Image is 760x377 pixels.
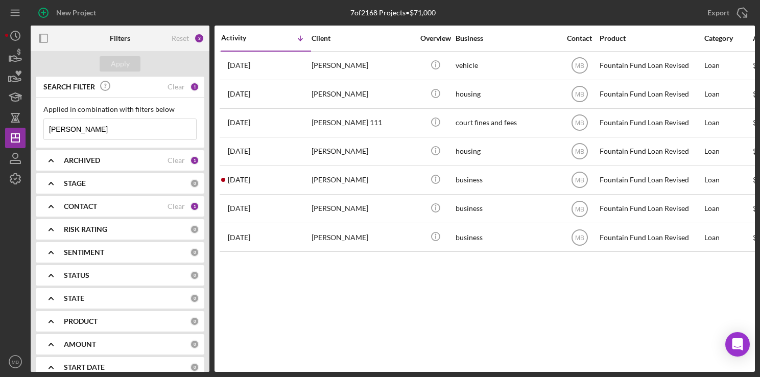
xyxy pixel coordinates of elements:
text: MB [575,234,584,241]
div: Clear [168,156,185,164]
div: Fountain Fund Loan Revised [600,81,702,108]
div: Loan [704,81,752,108]
div: [PERSON_NAME] 111 [312,109,414,136]
b: SEARCH FILTER [43,83,95,91]
text: MB [575,120,584,127]
text: MB [575,148,584,155]
b: RISK RATING [64,225,107,233]
div: Export [707,3,729,23]
b: START DATE [64,363,105,371]
div: Applied in combination with filters below [43,105,197,113]
div: 1 [190,82,199,91]
div: [PERSON_NAME] [312,81,414,108]
div: Fountain Fund Loan Revised [600,52,702,79]
time: 2025-01-15 17:22 [228,119,250,127]
div: 0 [190,248,199,257]
div: 3 [194,33,204,43]
div: Loan [704,167,752,194]
div: New Project [56,3,96,23]
time: 2024-09-05 02:48 [228,204,250,213]
button: MB [5,351,26,372]
div: Contact [560,34,599,42]
div: 1 [190,202,199,211]
button: Apply [100,56,140,72]
b: PRODUCT [64,317,98,325]
div: 0 [190,340,199,349]
div: Product [600,34,702,42]
b: STATUS [64,271,89,279]
div: Apply [111,56,130,72]
div: Category [704,34,752,42]
div: Open Intercom Messenger [725,332,750,357]
div: Loan [704,224,752,251]
time: 2024-05-30 15:12 [228,233,250,242]
b: Filters [110,34,130,42]
b: STAGE [64,179,86,187]
div: business [456,195,558,222]
div: Reset [172,34,189,42]
div: business [456,167,558,194]
text: MB [575,62,584,69]
div: business [456,224,558,251]
text: MB [575,91,584,98]
div: Loan [704,138,752,165]
time: 2024-11-12 08:54 [228,147,250,155]
div: Fountain Fund Loan Revised [600,195,702,222]
div: [PERSON_NAME] [312,138,414,165]
div: [PERSON_NAME] [312,167,414,194]
text: MB [575,205,584,213]
div: 0 [190,271,199,280]
div: 0 [190,225,199,234]
button: New Project [31,3,106,23]
text: MB [12,359,19,365]
b: CONTACT [64,202,97,210]
div: Loan [704,195,752,222]
time: 2024-09-27 19:18 [228,176,250,184]
div: Clear [168,202,185,210]
div: Fountain Fund Loan Revised [600,109,702,136]
div: 0 [190,317,199,326]
div: Overview [416,34,455,42]
div: Business [456,34,558,42]
div: housing [456,81,558,108]
div: Fountain Fund Loan Revised [600,138,702,165]
div: Client [312,34,414,42]
button: Export [697,3,755,23]
div: [PERSON_NAME] [312,224,414,251]
time: 2025-06-12 06:38 [228,61,250,69]
div: [PERSON_NAME] [312,195,414,222]
text: MB [575,177,584,184]
div: Fountain Fund Loan Revised [600,224,702,251]
div: vehicle [456,52,558,79]
b: AMOUNT [64,340,96,348]
div: housing [456,138,558,165]
div: 0 [190,179,199,188]
div: court fines and fees [456,109,558,136]
div: Activity [221,34,266,42]
div: [PERSON_NAME] [312,52,414,79]
b: STATE [64,294,84,302]
div: 0 [190,363,199,372]
div: Loan [704,109,752,136]
b: SENTIMENT [64,248,104,256]
div: 1 [190,156,199,165]
time: 2025-02-26 15:20 [228,90,250,98]
div: 0 [190,294,199,303]
b: ARCHIVED [64,156,100,164]
div: Clear [168,83,185,91]
div: Loan [704,52,752,79]
div: 7 of 2168 Projects • $71,000 [350,9,436,17]
div: Fountain Fund Loan Revised [600,167,702,194]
